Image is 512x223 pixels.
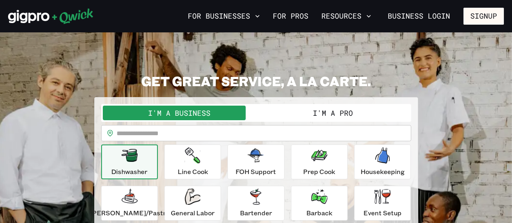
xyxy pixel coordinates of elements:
button: Dishwasher [101,144,158,179]
button: Signup [463,8,504,25]
button: I'm a Business [103,106,256,120]
h2: GET GREAT SERVICE, A LA CARTE. [94,73,418,89]
p: Line Cook [178,167,208,176]
p: Prep Cook [303,167,335,176]
p: Bartender [240,208,272,218]
button: FOH Support [227,144,284,179]
a: For Pros [270,9,312,23]
button: General Labor [164,186,221,221]
p: FOH Support [236,167,276,176]
p: Housekeeping [361,167,405,176]
p: Dishwasher [111,167,147,176]
p: Event Setup [363,208,402,218]
a: Business Login [381,8,457,25]
button: Housekeeping [354,144,411,179]
button: Bartender [227,186,284,221]
button: Event Setup [354,186,411,221]
button: I'm a Pro [256,106,410,120]
button: Resources [318,9,374,23]
button: Line Cook [164,144,221,179]
button: Barback [291,186,348,221]
p: [PERSON_NAME]/Pastry [90,208,169,218]
p: General Labor [171,208,215,218]
p: Barback [306,208,332,218]
button: [PERSON_NAME]/Pastry [101,186,158,221]
button: For Businesses [185,9,263,23]
button: Prep Cook [291,144,348,179]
